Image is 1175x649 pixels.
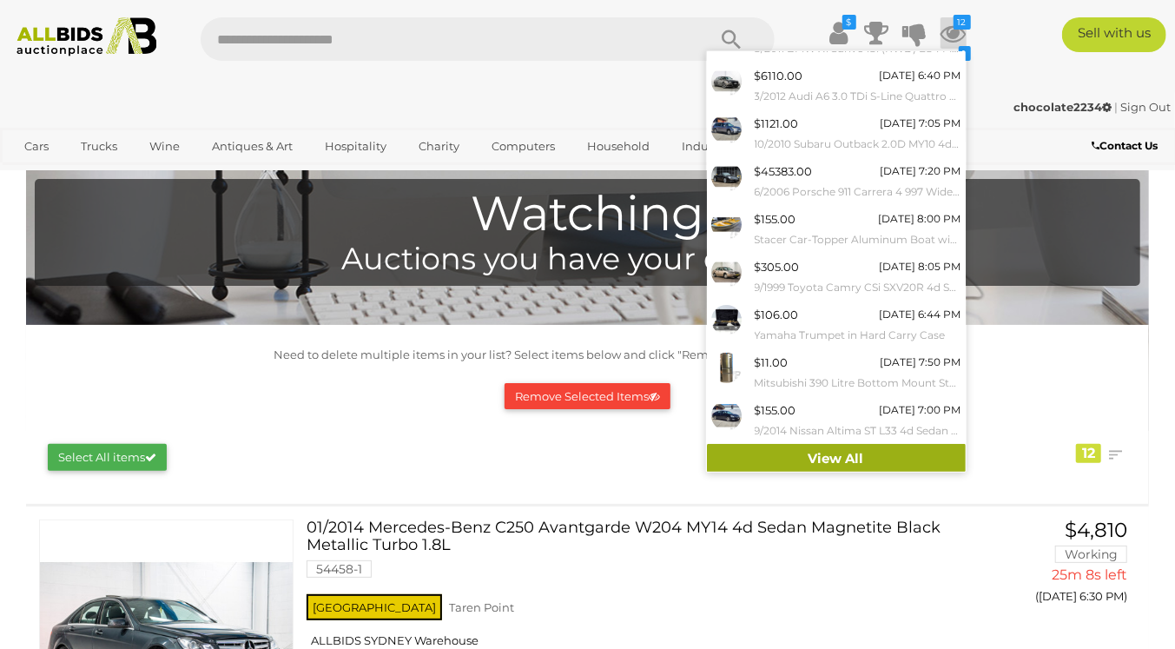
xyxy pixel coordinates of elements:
button: Select All items [48,444,167,471]
a: Wine [138,132,191,161]
img: 54427-1a_ex.jpg [711,162,742,192]
div: [DATE] 6:44 PM [880,305,961,324]
div: [DATE] 7:20 PM [881,162,961,181]
div: [DATE] 6:40 PM [880,66,961,85]
a: [GEOGRAPHIC_DATA] [81,161,227,189]
span: | [1114,100,1118,114]
span: $6110.00 [755,69,803,83]
img: 54635-1a_ex.jpg [711,114,742,144]
small: 9/2014 Nissan Altima ST L33 4d Sedan Black 2.5L [755,421,961,440]
img: 54625-1a.jpg [711,209,742,240]
a: chocolate2234 [1013,100,1114,114]
button: Search [688,17,775,61]
span: $1121.00 [755,116,799,130]
h4: Auctions you have your eye on [43,242,1132,276]
span: $305.00 [755,260,800,274]
a: View All [707,444,966,474]
a: Sign Out [1120,100,1171,114]
small: Yamaha Trumpet in Hard Carry Case [755,326,961,345]
a: Sports [13,161,71,189]
div: [DATE] 7:50 PM [881,353,961,372]
button: Remove Selected Items [505,383,670,410]
img: 54459-1a_ex.jpg [711,257,742,288]
h1: Watching [43,188,1132,241]
a: $155.00 [DATE] 7:00 PM 9/2014 Nissan Altima ST L33 4d Sedan Black 2.5L [707,396,966,444]
a: 12 [941,17,967,49]
span: $106.00 [755,308,799,321]
b: Contact Us [1092,139,1158,152]
small: 6/2006 Porsche 911 Carrera 4 997 Wide Body 2d Cabriolet Basalt Black Metallic 3.6L - Personal Imp... [755,182,961,202]
strong: chocolate2234 [1013,100,1112,114]
a: $155.00 [DATE] 8:00 PM Stacer Car-Topper Aluminum Boat with Outboard Motor [707,205,966,253]
a: Trucks [69,132,129,161]
a: $305.00 [DATE] 8:05 PM 9/1999 Toyota Camry CSi SXV20R 4d Sedan Parchment Metallic 2.2L [707,253,966,301]
div: [DATE] 8:05 PM [880,257,961,276]
a: $11.00 [DATE] 7:50 PM Mitsubishi 390 Litre Bottom Mount Stainless Steel Fridge/Freezer [707,348,966,396]
img: Allbids.com.au [9,17,165,56]
a: Computers [480,132,566,161]
a: $1121.00 [DATE] 7:05 PM 10/2010 Subaru Outback 2.0D MY10 4d Wagon Silver 2.0L [707,109,966,157]
a: Antiques & Art [201,132,304,161]
a: $ [826,17,852,49]
a: $45383.00 [DATE] 7:20 PM 6/2006 Porsche 911 Carrera 4 997 Wide Body 2d Cabriolet Basalt Black Met... [707,157,966,205]
a: Contact Us [1092,136,1162,156]
span: $155.00 [755,212,796,226]
span: $45383.00 [755,164,813,178]
img: 54478-1a.jpg [711,353,742,383]
a: Sell with us [1062,17,1166,52]
div: [DATE] 7:05 PM [881,114,961,133]
small: 9/1999 Toyota Camry CSi SXV20R 4d Sedan Parchment Metallic 2.2L [755,278,961,297]
i: $ [842,15,856,30]
a: $4,810 Working 25m 8s left ([DATE] 6:30 PM) [975,520,1132,613]
small: 3/2012 Audi A6 3.0 TDi S-Line Quattro 4GL 4d Sedan Dakota Grey Metallic Turbo Diesel V6 3.0L [755,87,961,106]
i: 12 [954,15,971,30]
div: [DATE] 7:00 PM [880,401,961,420]
a: Charity [407,132,471,161]
a: Cars [13,132,60,161]
span: $11.00 [755,355,789,369]
a: $106.00 [DATE] 6:44 PM Yamaha Trumpet in Hard Carry Case [707,301,966,348]
a: 1 [941,49,967,80]
div: [DATE] 8:00 PM [879,209,961,228]
small: 10/2010 Subaru Outback 2.0D MY10 4d Wagon Silver 2.0L [755,135,961,154]
div: 12 [1076,444,1101,463]
a: Household [576,132,661,161]
img: 54637-1a_ex.jpg [711,401,742,431]
a: Hospitality [314,132,398,161]
span: $4,810 [1065,518,1127,542]
small: Mitsubishi 390 Litre Bottom Mount Stainless Steel Fridge/Freezer [755,374,961,393]
p: Need to delete multiple items in your list? Select items below and click "Remove Selected" button... [35,345,1140,365]
i: 1 [959,46,971,61]
small: Stacer Car-Topper Aluminum Boat with Outboard Motor [755,230,961,249]
a: Industrial [670,132,748,161]
img: 54330-9a.JPG [711,305,742,335]
a: $6110.00 [DATE] 6:40 PM 3/2012 Audi A6 3.0 TDi S-Line Quattro 4GL 4d Sedan Dakota Grey Metallic T... [707,62,966,109]
a: 01/2014 Mercedes-Benz C250 Avantgarde W204 MY14 4d Sedan Magnetite Black Metallic Turbo 1.8L 54458-1 [320,520,948,591]
span: $155.00 [755,403,796,417]
img: 54484-1a_ex.jpg [711,66,742,96]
